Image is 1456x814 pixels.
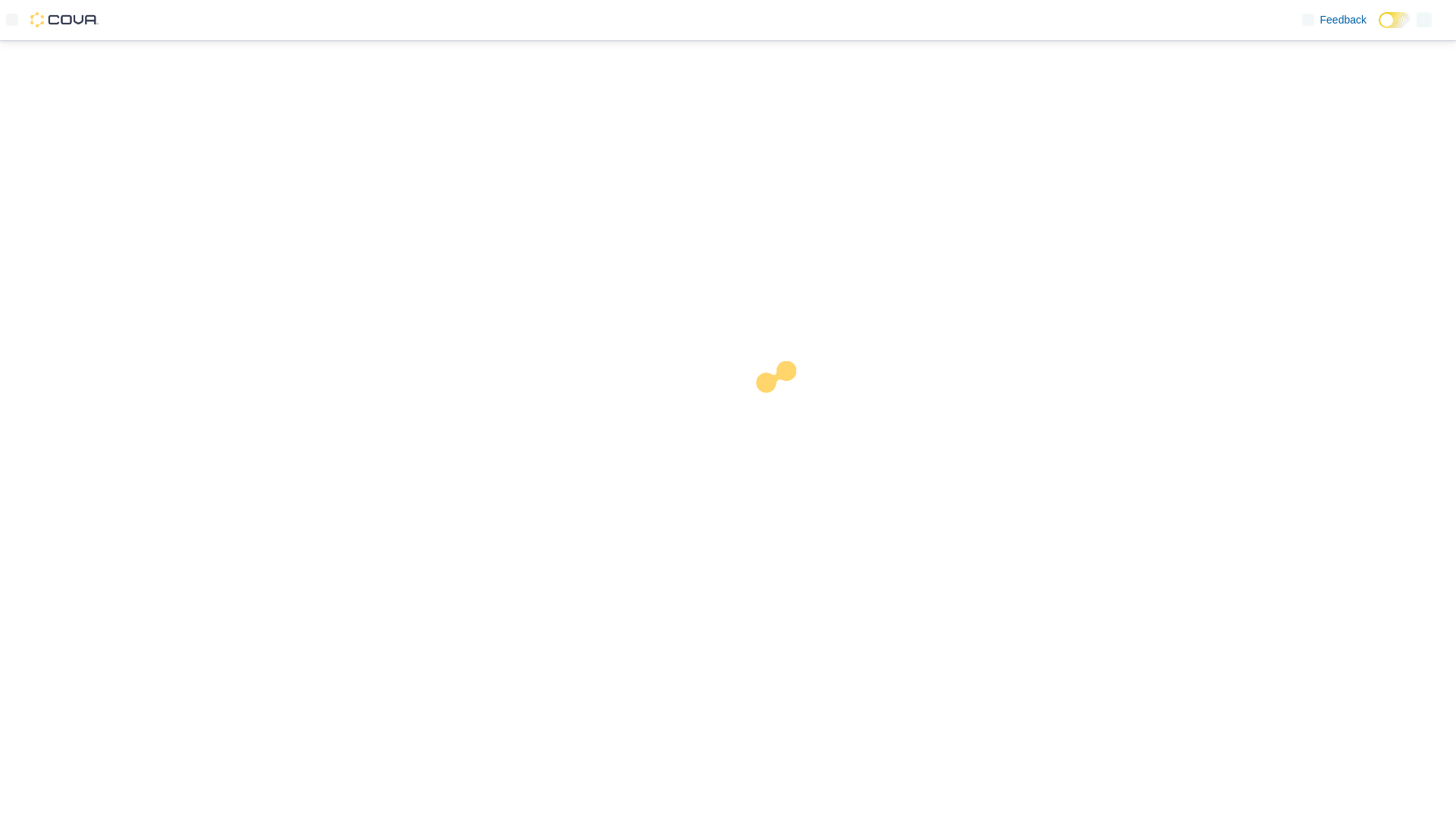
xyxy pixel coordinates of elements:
a: Feedback [1296,5,1373,35]
img: Cova [30,12,99,27]
span: Dark Mode [1379,28,1379,29]
input: Dark Mode [1379,12,1410,28]
img: cova-loader [728,350,842,464]
span: Feedback [1320,12,1367,27]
